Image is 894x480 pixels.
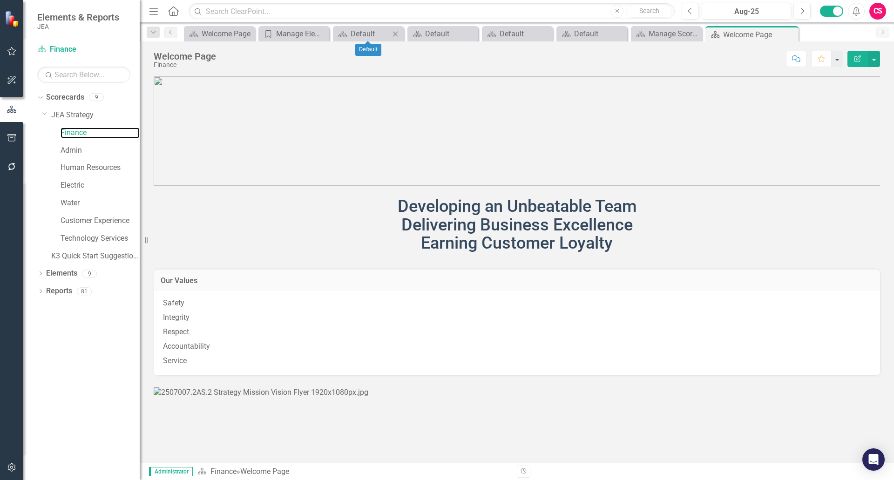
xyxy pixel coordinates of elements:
[51,251,140,262] a: K3 Quick Start Suggestions
[559,28,625,40] a: Default
[626,5,672,18] button: Search
[202,28,252,40] div: Welcome Page
[705,6,788,17] div: Aug-25
[77,287,92,295] div: 81
[210,467,237,476] a: Finance
[276,28,327,40] div: Manage Elements
[61,233,140,244] a: Technology Services
[189,3,675,20] input: Search ClearPoint...
[421,233,613,253] span: Earning Customer Loyalty
[82,270,97,277] div: 9
[484,28,550,40] a: Default
[46,92,84,103] a: Scorecards
[163,339,871,354] p: Accountability
[355,44,381,56] div: Default
[5,11,21,27] img: ClearPoint Strategy
[89,94,104,101] div: 9
[335,28,390,40] a: Default
[639,7,659,14] span: Search
[163,354,871,366] p: Service
[633,28,699,40] a: Manage Scorecards
[869,3,886,20] button: CS
[61,145,140,156] a: Admin
[163,325,871,339] p: Respect
[149,467,193,476] span: Administrator
[186,28,252,40] a: Welcome Page
[154,76,880,186] img: mceclip0%20v48.png
[37,67,130,83] input: Search Below...
[261,28,327,40] a: Manage Elements
[723,29,796,41] div: Welcome Page
[862,448,885,471] div: Open Intercom Messenger
[61,162,140,173] a: Human Resources
[163,298,871,311] p: Safety
[46,286,72,297] a: Reports
[61,198,140,209] a: Water
[401,215,633,235] span: Delivering Business Excellence
[61,180,140,191] a: Electric
[51,110,140,121] a: JEA Strategy
[163,311,871,325] p: Integrity
[649,28,699,40] div: Manage Scorecards
[46,268,77,279] a: Elements
[574,28,625,40] div: Default
[37,23,119,30] small: JEA
[37,44,130,55] a: Finance
[61,216,140,226] a: Customer Experience
[154,387,368,398] img: 2507007.2AS.2 Strategy Mission Vision Flyer 1920x1080px.jpg
[425,28,476,40] div: Default
[240,467,289,476] div: Welcome Page
[702,3,791,20] button: Aug-25
[161,277,873,285] h3: Our Values
[410,28,476,40] a: Default
[398,196,637,216] span: Developing an Unbeatable Team
[61,128,140,138] a: Finance
[351,28,390,40] div: Default
[154,61,216,68] div: Finance
[37,12,119,23] span: Elements & Reports
[154,51,216,61] div: Welcome Page
[197,466,510,477] div: »
[500,28,550,40] div: Default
